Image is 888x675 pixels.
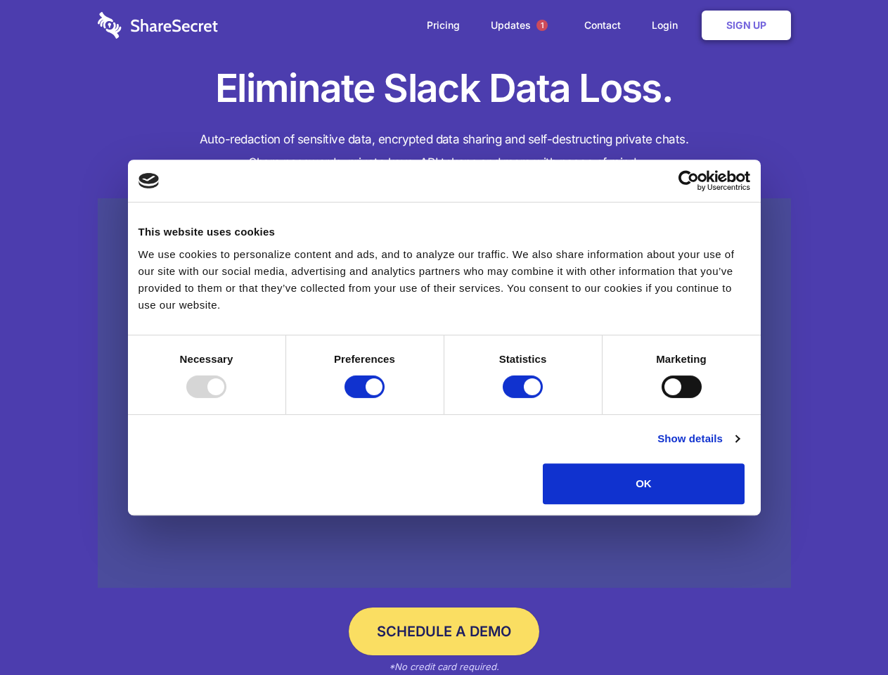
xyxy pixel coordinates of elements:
strong: Necessary [180,353,233,365]
strong: Statistics [499,353,547,365]
strong: Marketing [656,353,707,365]
h4: Auto-redaction of sensitive data, encrypted data sharing and self-destructing private chats. Shar... [98,128,791,174]
em: *No credit card required. [389,661,499,672]
a: Contact [570,4,635,47]
a: Show details [657,430,739,447]
a: Schedule a Demo [349,607,539,655]
div: We use cookies to personalize content and ads, and to analyze our traffic. We also share informat... [139,246,750,314]
h1: Eliminate Slack Data Loss. [98,63,791,114]
a: Usercentrics Cookiebot - opens in a new window [627,170,750,191]
a: Sign Up [702,11,791,40]
a: Login [638,4,699,47]
img: logo-wordmark-white-trans-d4663122ce5f474addd5e946df7df03e33cb6a1c49d2221995e7729f52c070b2.svg [98,12,218,39]
strong: Preferences [334,353,395,365]
img: logo [139,173,160,188]
div: This website uses cookies [139,224,750,240]
button: OK [543,463,745,504]
a: Wistia video thumbnail [98,198,791,589]
span: 1 [536,20,548,31]
a: Pricing [413,4,474,47]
